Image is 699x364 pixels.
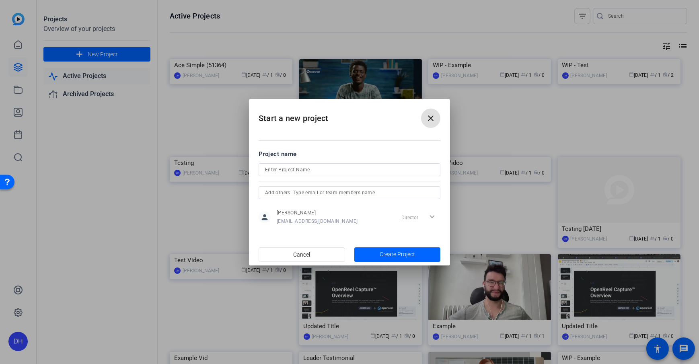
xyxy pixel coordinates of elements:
[259,150,440,158] div: Project name
[426,113,436,123] mat-icon: close
[249,99,450,132] h2: Start a new project
[380,250,415,259] span: Create Project
[265,188,434,197] input: Add others: Type email or team members name
[265,165,434,175] input: Enter Project Name
[293,247,310,262] span: Cancel
[277,210,358,216] span: [PERSON_NAME]
[259,211,271,223] mat-icon: person
[354,247,441,262] button: Create Project
[277,218,358,224] span: [EMAIL_ADDRESS][DOMAIN_NAME]
[259,247,345,262] button: Cancel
